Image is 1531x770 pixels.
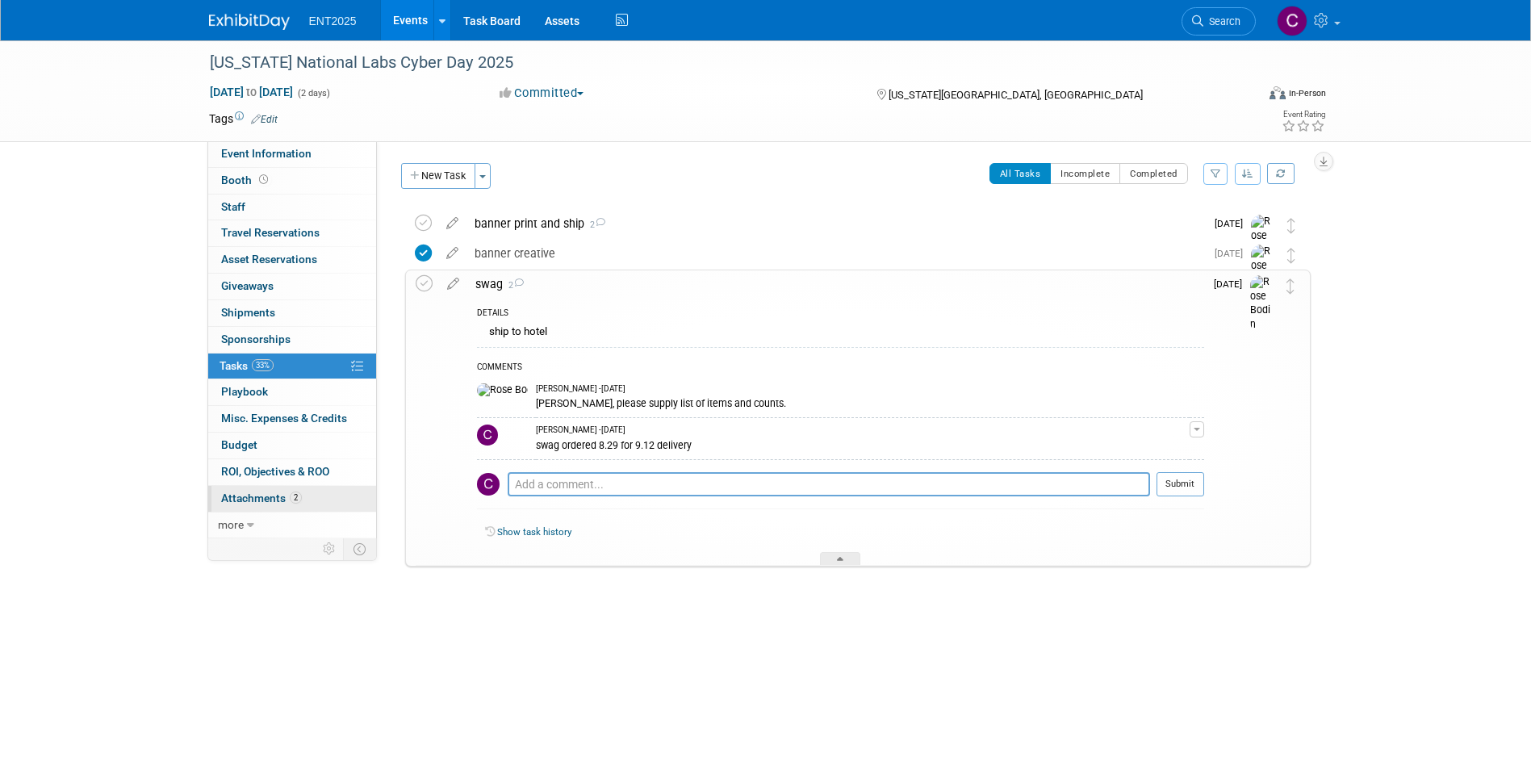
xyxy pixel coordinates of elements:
img: Colleen Mueller [477,425,498,446]
span: Giveaways [221,279,274,292]
span: Misc. Expenses & Credits [221,412,347,425]
span: (2 days) [296,88,330,98]
div: DETAILS [477,308,1204,321]
a: Search [1182,7,1256,36]
span: Event Information [221,147,312,160]
a: Attachments2 [208,486,376,512]
div: swag ordered 8.29 for 9.12 delivery [536,437,1190,452]
a: Show task history [497,526,571,538]
span: Budget [221,438,257,451]
div: banner print and ship [466,210,1205,237]
span: [PERSON_NAME] - [DATE] [536,425,625,436]
a: edit [438,246,466,261]
a: Misc. Expenses & Credits [208,406,376,432]
span: more [218,518,244,531]
a: Travel Reservations [208,220,376,246]
i: Move task [1286,278,1295,294]
span: [PERSON_NAME] - [DATE] [536,383,625,395]
span: Booth [221,174,271,186]
span: Staff [221,200,245,213]
span: 2 [290,492,302,504]
img: Colleen Mueller [477,473,500,496]
a: Booth [208,168,376,194]
a: ROI, Objectives & ROO [208,459,376,485]
div: Event Rating [1282,111,1325,119]
button: Committed [494,85,590,102]
span: to [244,86,259,98]
span: ROI, Objectives & ROO [221,465,329,478]
a: Playbook [208,379,376,405]
img: Format-Inperson.png [1270,86,1286,99]
button: New Task [401,163,475,189]
button: All Tasks [989,163,1052,184]
span: ENT2025 [309,15,357,27]
i: Move task [1287,218,1295,233]
span: Travel Reservations [221,226,320,239]
a: Budget [208,433,376,458]
a: edit [439,277,467,291]
div: ship to hotel [477,321,1204,346]
span: Tasks [220,359,274,372]
img: Rose Bodin [1251,245,1275,302]
span: Asset Reservations [221,253,317,266]
div: COMMENTS [477,360,1204,377]
div: In-Person [1288,87,1326,99]
a: edit [438,216,466,231]
span: Booth not reserved yet [256,174,271,186]
div: [US_STATE] National Labs Cyber Day 2025 [204,48,1232,77]
a: Giveaways [208,274,376,299]
div: banner creative [466,240,1205,267]
img: Rose Bodin [477,383,528,398]
a: Staff [208,195,376,220]
img: ExhibitDay [209,14,290,30]
a: Tasks33% [208,354,376,379]
span: [DATE] [1215,248,1251,259]
span: [US_STATE][GEOGRAPHIC_DATA], [GEOGRAPHIC_DATA] [889,89,1143,101]
td: Tags [209,111,278,127]
a: Event Information [208,141,376,167]
button: Incomplete [1050,163,1120,184]
span: Sponsorships [221,333,291,345]
span: Attachments [221,492,302,504]
span: Playbook [221,385,268,398]
div: [PERSON_NAME], please supply list of items and counts. [536,395,1190,410]
a: Shipments [208,300,376,326]
a: Refresh [1267,163,1295,184]
span: [DATE] [1215,218,1251,229]
a: more [208,513,376,538]
td: Toggle Event Tabs [343,538,376,559]
a: Edit [251,114,278,125]
span: 2 [503,280,524,291]
a: Sponsorships [208,327,376,353]
span: Search [1203,15,1240,27]
span: Shipments [221,306,275,319]
span: [DATE] [1214,278,1250,290]
td: Personalize Event Tab Strip [316,538,344,559]
button: Completed [1119,163,1188,184]
button: Submit [1157,472,1204,496]
img: Rose Bodin [1250,275,1274,333]
span: 2 [584,220,605,230]
div: Event Format [1161,84,1327,108]
div: swag [467,270,1204,298]
img: Rose Bodin [1251,215,1275,272]
a: Asset Reservations [208,247,376,273]
span: 33% [252,359,274,371]
i: Move task [1287,248,1295,263]
img: Colleen Mueller [1277,6,1307,36]
span: [DATE] [DATE] [209,85,294,99]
